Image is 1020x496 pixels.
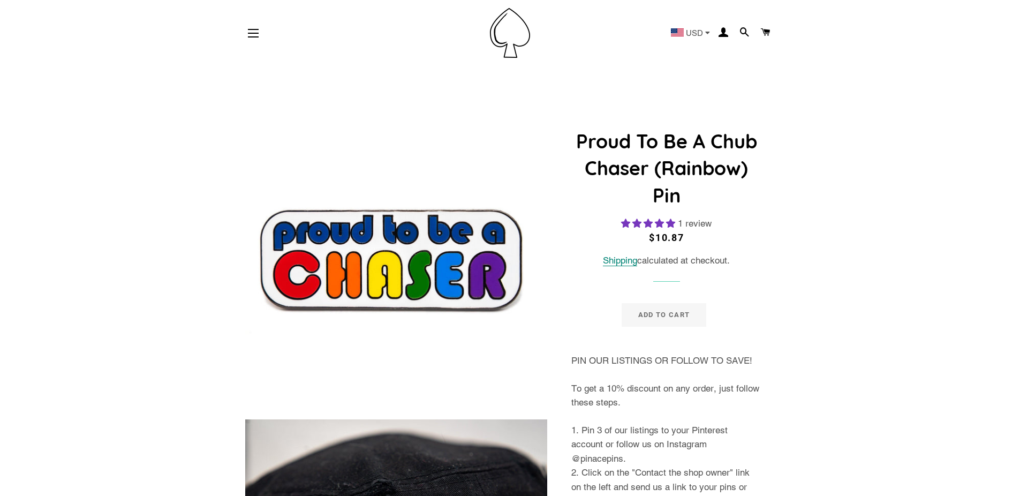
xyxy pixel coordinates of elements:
p: To get a 10% discount on any order, just follow these steps. [571,381,761,410]
span: 1 review [678,218,712,229]
button: Add to Cart [622,303,706,327]
span: USD [686,29,703,37]
img: Proud To Be A Chaser Enamel Pin Badge Rainbow Pride LGBTQ Gift For Her/Him - Pin Ace [245,109,548,411]
h1: Proud To Be A Chub Chaser (Rainbow) Pin [571,128,761,209]
span: $10.87 [649,232,684,243]
a: Shipping [603,255,637,266]
div: calculated at checkout. [571,253,761,268]
p: PIN OUR LISTINGS OR FOLLOW TO SAVE! [571,354,761,368]
span: Add to Cart [638,311,690,319]
span: 5.00 stars [621,218,678,229]
img: Pin-Ace [490,8,530,58]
